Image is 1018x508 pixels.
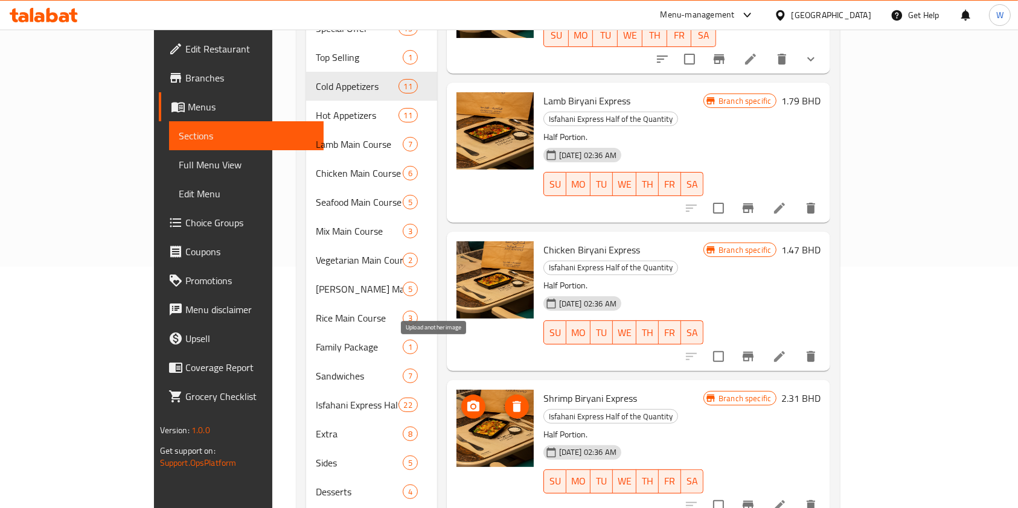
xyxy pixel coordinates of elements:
button: TH [636,172,659,196]
span: 5 [403,197,417,208]
span: WE [618,472,632,490]
span: 1 [403,341,417,353]
button: FR [667,23,692,47]
div: Top Selling1 [306,43,437,72]
div: Seafood Main Course5 [306,188,437,217]
a: Menus [159,92,324,121]
span: SU [549,324,562,341]
span: Grocery Checklist [185,389,315,404]
button: SU [543,320,566,344]
span: MO [571,472,586,490]
span: Branches [185,71,315,85]
div: items [403,50,418,65]
div: Vegetarian Main Course2 [306,246,437,275]
h6: 1.47 BHD [781,241,821,258]
button: delete [767,45,796,74]
button: TH [636,320,659,344]
div: items [399,108,418,122]
div: items [403,340,418,354]
span: WE [623,27,638,44]
span: FR [664,176,676,193]
div: Desserts [316,484,403,499]
svg: Show Choices [804,52,818,66]
span: [DATE] 02:36 AM [554,298,621,310]
span: Branch specific [714,244,776,256]
span: MO [571,176,586,193]
button: MO [569,23,594,47]
span: 5 [403,284,417,295]
span: 3 [403,313,417,324]
span: Branch specific [714,95,776,107]
div: Extra8 [306,419,437,448]
div: Sides [316,456,403,470]
span: 11 [399,110,417,121]
span: Isfahani Express Half of the Quantity [544,410,677,424]
a: Edit Menu [169,179,324,208]
div: items [403,224,418,238]
p: Half Portion. [543,427,703,442]
span: Top Selling [316,50,403,65]
span: Isfahani Express Half of the Quantity [316,398,399,412]
div: Mix Main Course3 [306,217,437,246]
span: SU [549,176,562,193]
div: Isfahani Express Half of the Quantity [543,261,678,275]
span: Edit Menu [179,186,315,201]
span: Choice Groups [185,215,315,230]
button: WE [613,469,636,494]
span: SA [696,27,711,44]
button: delete [796,194,825,223]
span: Select to update [706,195,731,221]
button: upload picture [461,395,485,419]
div: Sides5 [306,448,437,477]
button: delete [796,342,825,371]
span: Coupons [185,244,315,259]
span: WE [618,176,632,193]
span: Upsell [185,331,315,346]
button: TU [591,469,613,494]
button: show more [796,45,825,74]
span: Shrimp Biryani Express [543,389,637,407]
a: Edit Restaurant [159,34,324,63]
span: SA [686,324,699,341]
span: TH [641,472,654,490]
div: items [403,282,418,296]
span: FR [664,324,676,341]
button: TU [591,320,613,344]
div: items [403,137,418,151]
button: WE [618,23,642,47]
span: Chicken Main Course [316,166,403,180]
a: Edit menu item [772,349,787,364]
div: Desserts4 [306,477,437,506]
button: SA [681,320,703,344]
div: Family Package1 [306,332,437,361]
span: Menus [188,100,315,114]
button: SU [543,172,566,196]
button: TH [636,469,659,494]
span: TH [641,176,654,193]
span: TU [595,176,608,193]
div: items [399,79,418,94]
button: TH [642,23,667,47]
span: Full Menu View [179,157,315,172]
span: Extra [316,427,403,441]
span: FR [664,472,676,490]
button: MO [566,320,591,344]
span: 8 [403,428,417,440]
span: Cold Appetizers [316,79,399,94]
button: SA [681,172,703,196]
span: [DATE] 02:36 AM [554,446,621,458]
span: MO [574,27,589,44]
span: 3 [403,226,417,237]
span: [PERSON_NAME] Main Course [316,282,403,296]
button: TU [593,23,618,47]
span: Coverage Report [185,360,315,375]
button: FR [659,172,681,196]
div: items [403,311,418,325]
span: Branch specific [714,393,776,404]
button: SA [681,469,703,494]
span: 1 [403,52,417,63]
button: delete image [505,395,529,419]
span: MO [571,324,586,341]
div: items [403,369,418,383]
